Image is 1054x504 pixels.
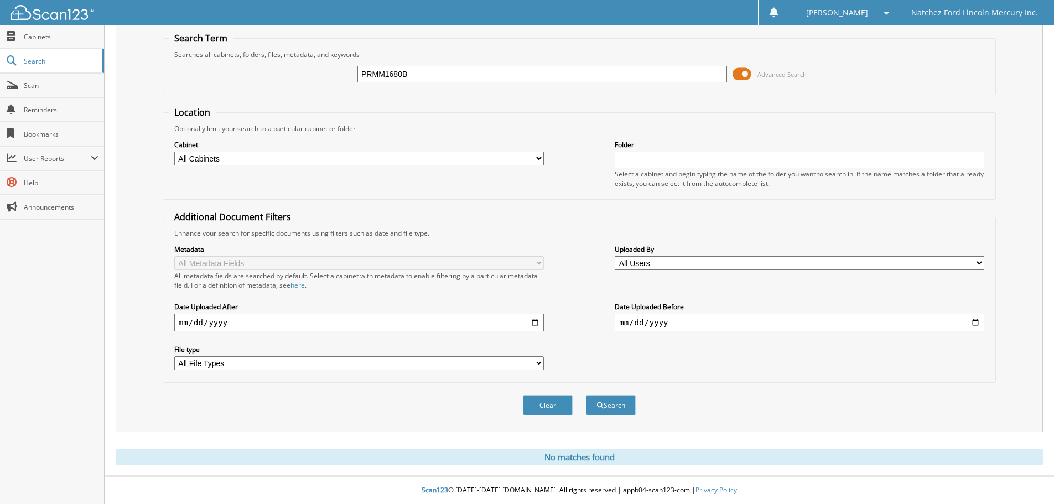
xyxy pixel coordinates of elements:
label: Folder [615,140,984,149]
label: File type [174,345,544,354]
span: Help [24,178,98,188]
label: Metadata [174,245,544,254]
img: scan123-logo-white.svg [11,5,94,20]
a: Privacy Policy [695,485,737,495]
div: © [DATE]-[DATE] [DOMAIN_NAME]. All rights reserved | appb04-scan123-com | [105,477,1054,504]
label: Date Uploaded After [174,302,544,311]
input: end [615,314,984,331]
span: User Reports [24,154,91,163]
label: Cabinet [174,140,544,149]
div: No matches found [116,449,1043,465]
span: Search [24,56,97,66]
span: Announcements [24,202,98,212]
legend: Search Term [169,32,233,44]
label: Date Uploaded Before [615,302,984,311]
div: All metadata fields are searched by default. Select a cabinet with metadata to enable filtering b... [174,271,544,290]
button: Search [586,395,636,415]
button: Clear [523,395,573,415]
span: Reminders [24,105,98,115]
div: Searches all cabinets, folders, files, metadata, and keywords [169,50,990,59]
label: Uploaded By [615,245,984,254]
span: Bookmarks [24,129,98,139]
div: Enhance your search for specific documents using filters such as date and file type. [169,228,990,238]
span: [PERSON_NAME] [806,9,868,16]
a: here [290,280,305,290]
span: Scan123 [422,485,448,495]
div: Optionally limit your search to a particular cabinet or folder [169,124,990,133]
legend: Additional Document Filters [169,211,297,223]
span: Natchez Ford Lincoln Mercury Inc. [911,9,1038,16]
span: Advanced Search [757,70,807,79]
span: Scan [24,81,98,90]
legend: Location [169,106,216,118]
div: Select a cabinet and begin typing the name of the folder you want to search in. If the name match... [615,169,984,188]
input: start [174,314,544,331]
span: Cabinets [24,32,98,41]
